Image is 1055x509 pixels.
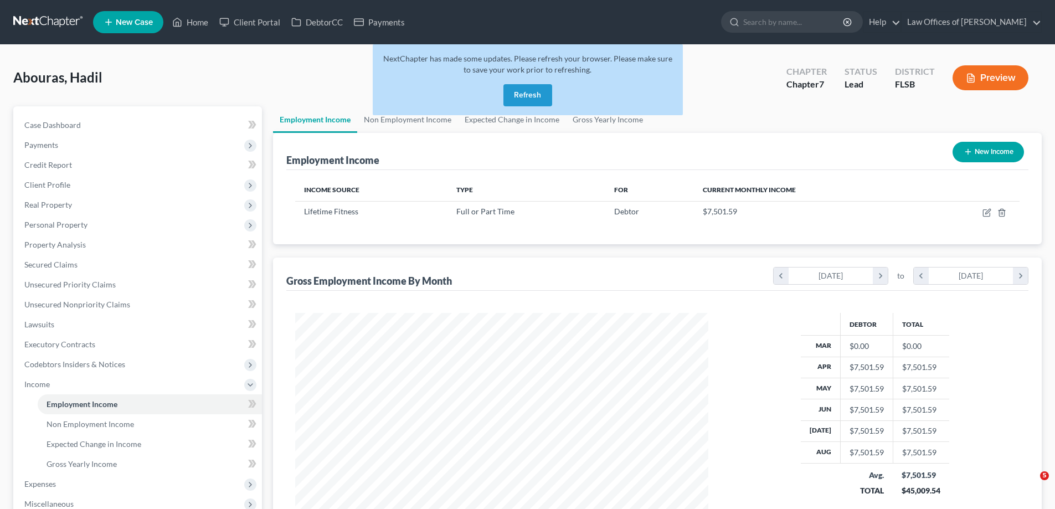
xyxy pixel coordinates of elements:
button: Refresh [503,84,552,106]
span: Income [24,379,50,389]
span: Property Analysis [24,240,86,249]
th: Jun [801,399,841,420]
span: Real Property [24,200,72,209]
input: Search by name... [743,12,845,32]
a: Credit Report [16,155,262,175]
i: chevron_left [774,268,789,284]
iframe: Intercom live chat [1017,471,1044,498]
span: Unsecured Priority Claims [24,280,116,289]
a: Non Employment Income [357,106,458,133]
a: Secured Claims [16,255,262,275]
a: Unsecured Priority Claims [16,275,262,295]
div: $7,501.59 [850,383,884,394]
span: Codebtors Insiders & Notices [24,359,125,369]
span: Unsecured Nonpriority Claims [24,300,130,309]
i: chevron_right [873,268,888,284]
a: Gross Yearly Income [38,454,262,474]
span: For [614,186,628,194]
a: Executory Contracts [16,335,262,354]
a: Property Analysis [16,235,262,255]
span: Case Dashboard [24,120,81,130]
span: Non Employment Income [47,419,134,429]
td: $7,501.59 [893,399,949,420]
a: Lawsuits [16,315,262,335]
span: Income Source [304,186,359,194]
span: Secured Claims [24,260,78,269]
span: Employment Income [47,399,117,409]
td: $0.00 [893,336,949,357]
th: Mar [801,336,841,357]
span: Expenses [24,479,56,489]
a: Non Employment Income [38,414,262,434]
div: Lead [845,78,877,91]
a: Employment Income [273,106,357,133]
span: Executory Contracts [24,340,95,349]
a: Client Portal [214,12,286,32]
span: Full or Part Time [456,207,514,216]
div: Chapter [786,78,827,91]
span: Abouras, Hadil [13,69,102,85]
span: $7,501.59 [703,207,737,216]
span: Miscellaneous [24,499,74,508]
div: [DATE] [929,268,1013,284]
span: Lawsuits [24,320,54,329]
th: May [801,378,841,399]
a: DebtorCC [286,12,348,32]
th: [DATE] [801,420,841,441]
div: $45,009.54 [902,485,940,496]
div: $7,501.59 [850,362,884,373]
div: $7,501.59 [850,447,884,458]
span: Expected Change in Income [47,439,141,449]
a: Expected Change in Income [38,434,262,454]
a: Employment Income [38,394,262,414]
span: Client Profile [24,180,70,189]
i: chevron_right [1013,268,1028,284]
th: Debtor [840,313,893,335]
div: District [895,65,935,78]
a: Law Offices of [PERSON_NAME] [902,12,1041,32]
div: FLSB [895,78,935,91]
a: Home [167,12,214,32]
div: $7,501.59 [902,470,940,481]
div: Gross Employment Income By Month [286,274,452,287]
span: Type [456,186,473,194]
a: Help [863,12,900,32]
th: Aug [801,442,841,463]
a: Unsecured Nonpriority Claims [16,295,262,315]
a: Payments [348,12,410,32]
span: Gross Yearly Income [47,459,117,469]
div: $7,501.59 [850,404,884,415]
div: $7,501.59 [850,425,884,436]
div: Avg. [849,470,884,481]
td: $7,501.59 [893,420,949,441]
td: $7,501.59 [893,357,949,378]
span: Payments [24,140,58,150]
span: 5 [1040,471,1049,480]
span: Personal Property [24,220,88,229]
div: Employment Income [286,153,379,167]
div: Status [845,65,877,78]
th: Total [893,313,949,335]
div: $0.00 [850,341,884,352]
span: to [897,270,904,281]
span: Current Monthly Income [703,186,796,194]
div: [DATE] [789,268,873,284]
span: NextChapter has made some updates. Please refresh your browser. Please make sure to save your wor... [383,54,672,74]
span: New Case [116,18,153,27]
button: Preview [953,65,1028,90]
a: Case Dashboard [16,115,262,135]
td: $7,501.59 [893,442,949,463]
div: Chapter [786,65,827,78]
span: 7 [819,79,824,89]
span: Lifetime Fitness [304,207,358,216]
span: Debtor [614,207,639,216]
div: TOTAL [849,485,884,496]
td: $7,501.59 [893,378,949,399]
i: chevron_left [914,268,929,284]
span: Credit Report [24,160,72,169]
th: Apr [801,357,841,378]
button: New Income [953,142,1024,162]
